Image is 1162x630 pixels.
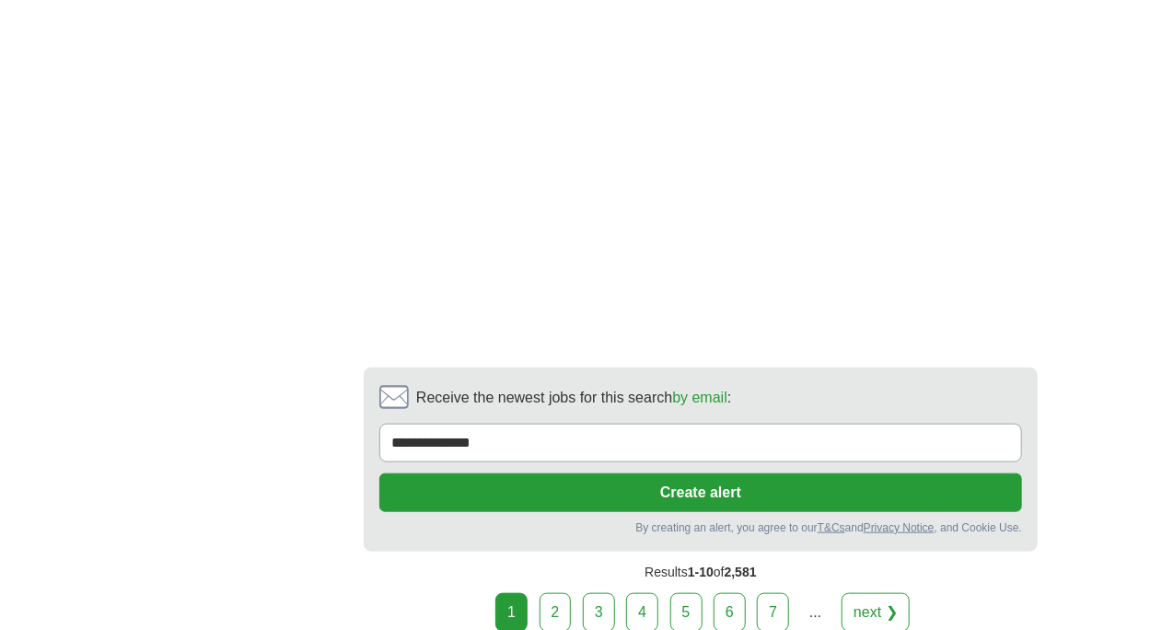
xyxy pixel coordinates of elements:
[818,521,845,534] a: T&Cs
[379,473,1022,512] button: Create alert
[364,552,1038,593] div: Results of
[379,519,1022,536] div: By creating an alert, you agree to our and , and Cookie Use.
[416,387,731,409] span: Receive the newest jobs for this search :
[725,565,757,579] span: 2,581
[864,521,935,534] a: Privacy Notice
[672,390,727,405] a: by email
[688,565,714,579] span: 1-10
